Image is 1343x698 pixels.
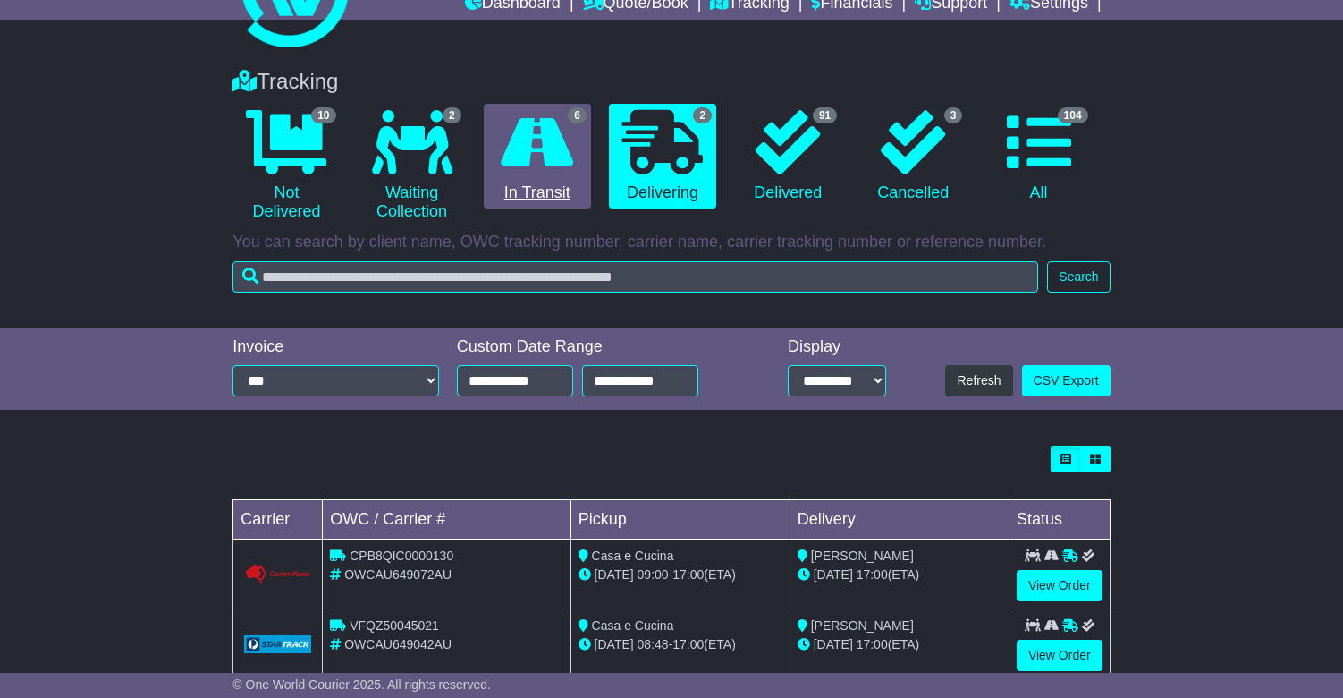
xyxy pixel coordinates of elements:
[672,567,704,582] span: 17:00
[311,107,335,123] span: 10
[798,566,1001,584] div: (ETA)
[944,107,963,123] span: 3
[579,635,782,654] div: - (ETA)
[1017,570,1102,601] a: View Order
[232,337,438,357] div: Invoice
[811,549,914,563] span: [PERSON_NAME]
[592,549,674,563] span: Casa e Cucina
[945,365,1012,396] button: Refresh
[232,677,491,692] span: © One World Courier 2025. All rights reserved.
[638,567,669,582] span: 09:00
[344,567,452,582] span: OWCAU649072AU
[1022,365,1111,396] a: CSV Export
[814,567,853,582] span: [DATE]
[595,567,634,582] span: [DATE]
[344,637,452,651] span: OWCAU649042AU
[790,500,1009,540] td: Delivery
[350,618,439,633] span: VFQZ50045021
[693,107,712,123] span: 2
[814,637,853,651] span: [DATE]
[859,104,967,209] a: 3 Cancelled
[244,564,311,585] img: GetCarrierServiceLogo
[359,104,466,228] a: 2 Waiting Collection
[1017,640,1102,671] a: View Order
[638,637,669,651] span: 08:48
[609,104,716,209] a: 2 Delivering
[224,69,1119,95] div: Tracking
[592,618,674,633] span: Casa e Cucina
[232,104,340,228] a: 10 Not Delivered
[857,567,888,582] span: 17:00
[857,637,888,651] span: 17:00
[244,635,311,653] img: GetCarrierServiceLogo
[232,233,1110,252] p: You can search by client name, OWC tracking number, carrier name, carrier tracking number or refe...
[672,637,704,651] span: 17:00
[811,618,914,633] span: [PERSON_NAME]
[570,500,790,540] td: Pickup
[595,637,634,651] span: [DATE]
[457,337,738,357] div: Custom Date Range
[323,500,570,540] td: OWC / Carrier #
[350,549,453,563] span: CPB8QIC0000130
[579,566,782,584] div: - (ETA)
[568,107,587,123] span: 6
[484,104,591,209] a: 6 In Transit
[798,635,1001,654] div: (ETA)
[788,337,886,357] div: Display
[1009,500,1110,540] td: Status
[443,107,461,123] span: 2
[734,104,841,209] a: 91 Delivered
[233,500,323,540] td: Carrier
[1058,107,1088,123] span: 104
[813,107,837,123] span: 91
[1047,261,1110,293] button: Search
[984,104,1092,209] a: 104 All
